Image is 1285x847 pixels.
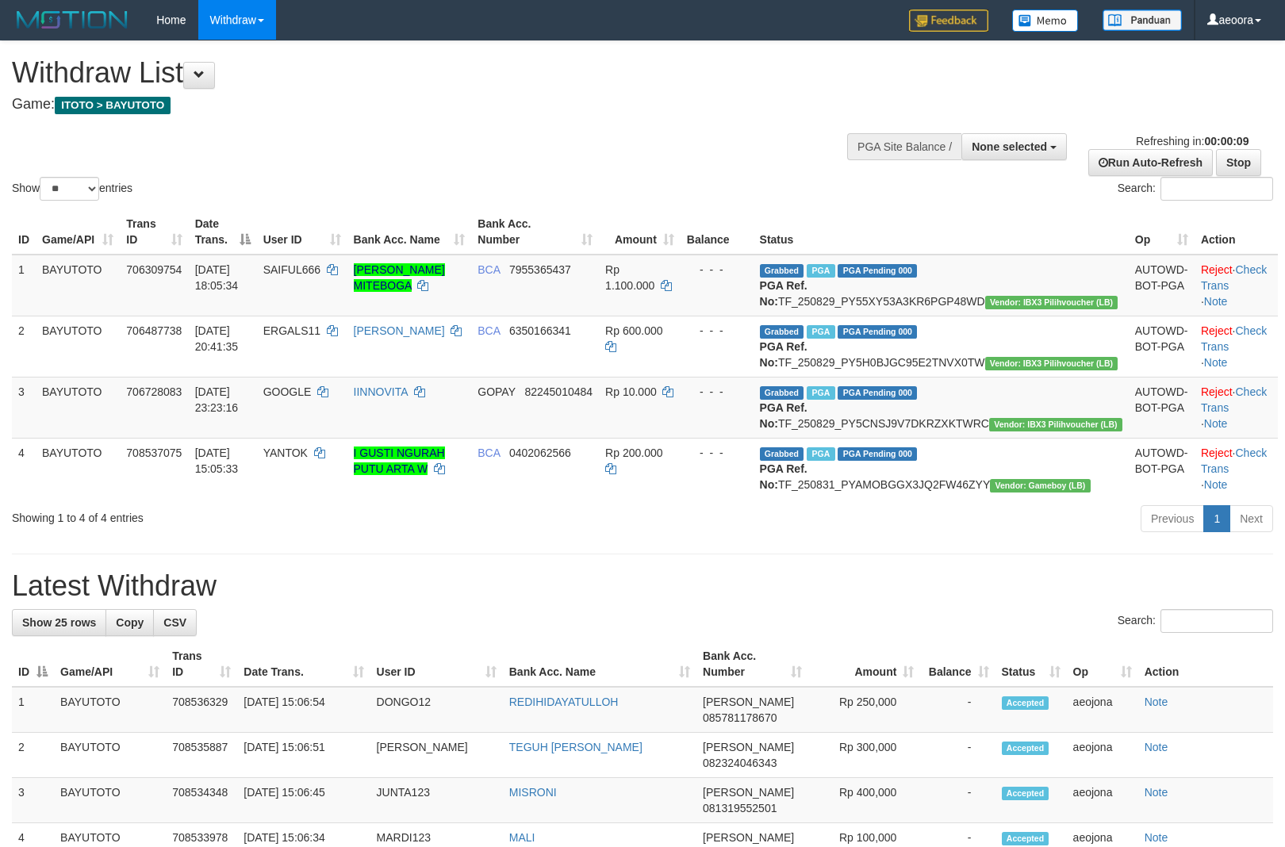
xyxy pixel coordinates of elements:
[1002,696,1049,710] span: Accepted
[920,642,995,687] th: Balance: activate to sort column ascending
[687,445,747,461] div: - - -
[760,462,807,491] b: PGA Ref. No:
[703,696,794,708] span: [PERSON_NAME]
[1088,149,1213,176] a: Run Auto-Refresh
[1201,263,1267,292] a: Check Trans
[605,385,657,398] span: Rp 10.000
[36,316,120,377] td: BAYUTOTO
[126,263,182,276] span: 706309754
[195,263,239,292] span: [DATE] 18:05:34
[990,479,1090,492] span: Vendor URL: https://dashboard.q2checkout.com/secure
[807,264,834,278] span: Marked by aeojona
[807,386,834,400] span: Marked by aeojona
[478,324,500,337] span: BCA
[471,209,599,255] th: Bank Acc. Number: activate to sort column ascending
[126,324,182,337] span: 706487738
[163,616,186,629] span: CSV
[509,324,571,337] span: Copy 6350166341 to clipboard
[1129,316,1195,377] td: AUTOWD-BOT-PGA
[12,209,36,255] th: ID
[1129,377,1195,438] td: AUTOWD-BOT-PGA
[509,741,642,753] a: TEGUH [PERSON_NAME]
[1201,263,1233,276] a: Reject
[838,386,917,400] span: PGA Pending
[1195,377,1278,438] td: · ·
[1129,438,1195,499] td: AUTOWD-BOT-PGA
[808,733,920,778] td: Rp 300,000
[760,325,804,339] span: Grabbed
[54,778,166,823] td: BAYUTOTO
[605,446,662,459] span: Rp 200.000
[263,263,320,276] span: SAIFUL666
[760,340,807,369] b: PGA Ref. No:
[1141,505,1204,532] a: Previous
[760,386,804,400] span: Grabbed
[1204,417,1228,430] a: Note
[1129,255,1195,316] td: AUTOWD-BOT-PGA
[1201,324,1267,353] a: Check Trans
[237,687,370,733] td: [DATE] 15:06:54
[687,262,747,278] div: - - -
[687,384,747,400] div: - - -
[1002,787,1049,800] span: Accepted
[838,447,917,461] span: PGA Pending
[354,385,408,398] a: IINNOVITA
[370,778,503,823] td: JUNTA123
[847,133,961,160] div: PGA Site Balance /
[920,687,995,733] td: -
[12,255,36,316] td: 1
[12,778,54,823] td: 3
[22,616,96,629] span: Show 25 rows
[1002,742,1049,755] span: Accepted
[1067,642,1138,687] th: Op: activate to sort column ascending
[1195,209,1278,255] th: Action
[1201,385,1267,414] a: Check Trans
[1118,177,1273,201] label: Search:
[237,733,370,778] td: [DATE] 15:06:51
[605,324,662,337] span: Rp 600.000
[12,609,106,636] a: Show 25 rows
[1145,831,1168,844] a: Note
[509,263,571,276] span: Copy 7955365437 to clipboard
[354,263,445,292] a: [PERSON_NAME] MITEBOGA
[1160,609,1273,633] input: Search:
[754,377,1129,438] td: TF_250829_PY5CNSJ9V7DKRZXKTWRC
[1195,255,1278,316] td: · ·
[524,385,593,398] span: Copy 82245010484 to clipboard
[754,316,1129,377] td: TF_250829_PY5H0BJGC95E2TNVX0TW
[808,642,920,687] th: Amount: activate to sort column ascending
[12,316,36,377] td: 2
[12,733,54,778] td: 2
[760,279,807,308] b: PGA Ref. No:
[12,8,132,32] img: MOTION_logo.png
[12,377,36,438] td: 3
[257,209,347,255] th: User ID: activate to sort column ascending
[370,687,503,733] td: DONGO12
[126,385,182,398] span: 706728083
[166,642,237,687] th: Trans ID: activate to sort column ascending
[807,325,834,339] span: Marked by aeojona
[12,177,132,201] label: Show entries
[1160,177,1273,201] input: Search:
[1204,295,1228,308] a: Note
[54,642,166,687] th: Game/API: activate to sort column ascending
[195,385,239,414] span: [DATE] 23:23:16
[120,209,188,255] th: Trans ID: activate to sort column ascending
[1145,741,1168,753] a: Note
[189,209,257,255] th: Date Trans.: activate to sort column descending
[754,255,1129,316] td: TF_250829_PY55XY53A3KR6PGP48WD
[920,778,995,823] td: -
[1195,438,1278,499] td: · ·
[12,504,524,526] div: Showing 1 to 4 of 4 entries
[1136,135,1249,148] span: Refreshing in:
[54,687,166,733] td: BAYUTOTO
[195,324,239,353] span: [DATE] 20:41:35
[370,733,503,778] td: [PERSON_NAME]
[920,733,995,778] td: -
[972,140,1047,153] span: None selected
[754,438,1129,499] td: TF_250831_PYAMOBGGX3JQ2FW46ZYY
[36,438,120,499] td: BAYUTOTO
[40,177,99,201] select: Showentries
[478,385,515,398] span: GOPAY
[1195,316,1278,377] td: · ·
